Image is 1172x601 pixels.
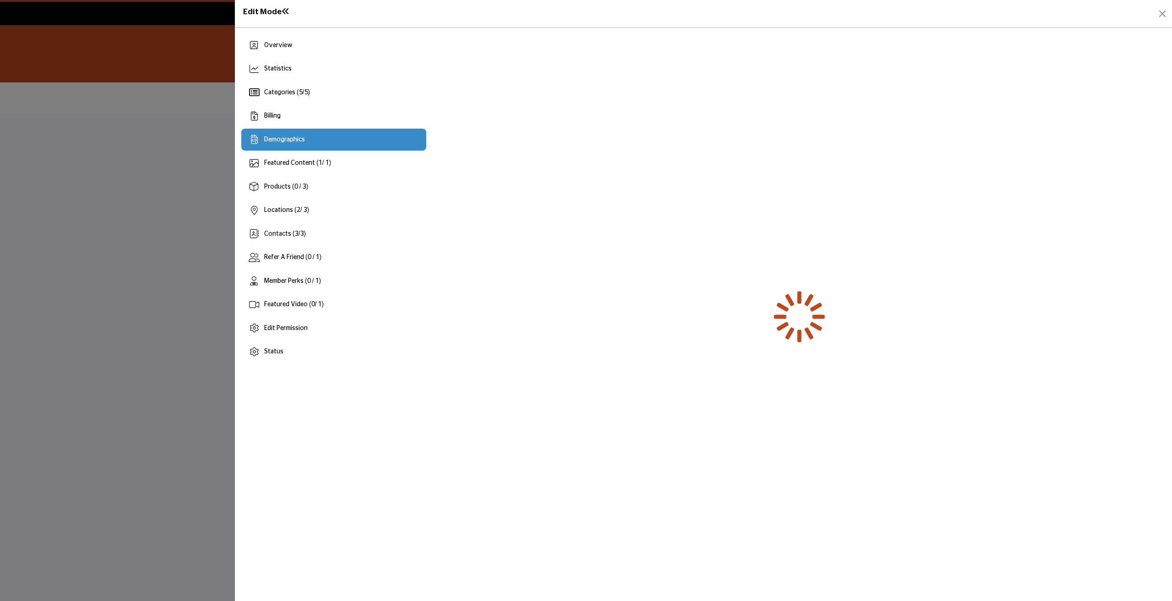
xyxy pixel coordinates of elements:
span: Edit Permission [264,325,308,331]
span: Statistics [264,65,292,72]
span: Overview [264,42,293,49]
span: 5 [304,89,308,96]
span: Contacts ( / ) [264,231,306,237]
span: Member Perks (0 / 1) [264,278,321,284]
span: 0 [311,301,315,308]
span: Locations ( / 3) [264,207,309,213]
span: Billing [264,113,281,119]
span: Categories ( / ) [264,89,310,96]
span: Products (0 / 3) [264,184,308,190]
span: Demographics [264,136,305,143]
span: Status [264,348,283,355]
span: Featured Content ( / 1) [264,160,331,166]
span: 3 [295,231,298,237]
span: Featured Video ( / 1) [264,301,324,308]
span: 2 [297,207,300,213]
span: Refer A Friend (0 / 1) [264,254,321,260]
h1: Edit Mode [243,7,290,17]
span: 5 [299,89,303,96]
span: 1 [319,160,322,166]
button: Close [1156,7,1169,20]
span: 3 [300,231,304,237]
